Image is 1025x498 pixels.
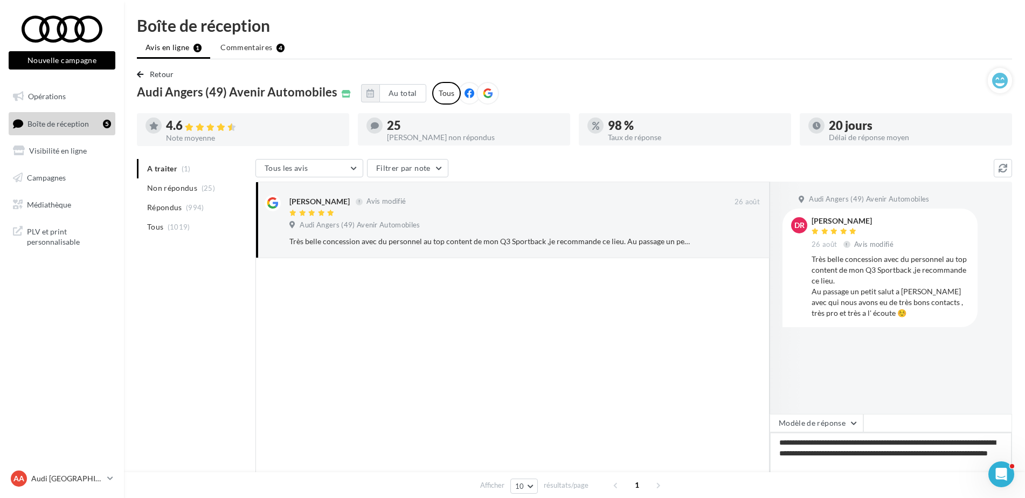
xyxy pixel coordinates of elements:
span: Avis modifié [854,240,894,248]
div: 5 [103,120,111,128]
button: Filtrer par note [367,159,448,177]
div: Note moyenne [166,134,341,142]
span: Avis modifié [366,197,406,206]
div: Boîte de réception [137,17,1012,33]
button: Au total [379,84,426,102]
div: Très belle concession avec du personnel au top content de mon Q3 Sportback ,je recommande ce lieu... [812,254,969,319]
button: 10 [510,479,538,494]
span: Tous les avis [265,163,308,172]
p: Audi [GEOGRAPHIC_DATA] [31,473,103,484]
span: 1 [628,476,646,494]
a: Visibilité en ligne [6,140,117,162]
div: 4.6 [166,120,341,132]
div: Très belle concession avec du personnel au top content de mon Q3 Sportback ,je recommande ce lieu... [289,236,690,247]
button: Au total [361,84,426,102]
div: 25 [387,120,562,132]
span: Visibilité en ligne [29,146,87,155]
span: Afficher [480,480,504,490]
span: (1019) [168,223,190,231]
a: Boîte de réception5 [6,112,117,135]
span: AA [13,473,24,484]
span: DR [794,220,805,231]
span: 26 août [735,197,760,207]
span: résultats/page [544,480,588,490]
button: Retour [137,68,178,81]
span: Audi Angers (49) Avenir Automobiles [300,220,420,230]
span: (25) [202,184,215,192]
span: Boîte de réception [27,119,89,128]
span: Campagnes [27,173,66,182]
span: Non répondus [147,183,197,193]
div: 4 [276,44,285,52]
div: [PERSON_NAME] non répondus [387,134,562,141]
button: Modèle de réponse [770,414,863,432]
a: PLV et print personnalisable [6,220,117,252]
span: Opérations [28,92,66,101]
span: PLV et print personnalisable [27,224,111,247]
div: Délai de réponse moyen [829,134,1003,141]
span: Répondus [147,202,182,213]
span: Audi Angers (49) Avenir Automobiles [137,86,337,98]
span: Retour [150,70,174,79]
span: Audi Angers (49) Avenir Automobiles [809,195,929,204]
span: (994) [186,203,204,212]
div: [PERSON_NAME] [289,196,350,207]
a: Médiathèque [6,193,117,216]
span: 10 [515,482,524,490]
span: Médiathèque [27,199,71,209]
div: 98 % [608,120,782,132]
span: Commentaires [220,42,272,53]
iframe: Intercom live chat [988,461,1014,487]
span: Tous [147,222,163,232]
div: Tous [432,82,461,105]
button: Tous les avis [255,159,363,177]
div: 20 jours [829,120,1003,132]
div: [PERSON_NAME] [812,217,896,225]
div: Taux de réponse [608,134,782,141]
span: 26 août [812,240,837,250]
a: Opérations [6,85,117,108]
a: Campagnes [6,167,117,189]
a: AA Audi [GEOGRAPHIC_DATA] [9,468,115,489]
button: Nouvelle campagne [9,51,115,70]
